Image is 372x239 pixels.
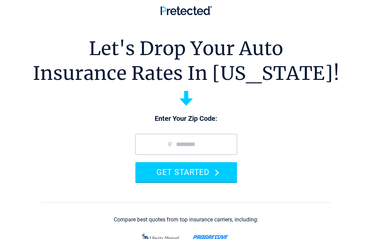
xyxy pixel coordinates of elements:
p: Enter Your Zip Code: [128,114,244,124]
h1: Let's Drop Your Auto Insurance Rates In [US_STATE]! [33,36,340,86]
div: Compare best quotes from top insurance carriers, including: [114,217,258,223]
input: zip code [135,134,237,155]
img: Pretected Logo [161,6,212,15]
button: GET STARTED [135,162,237,182]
